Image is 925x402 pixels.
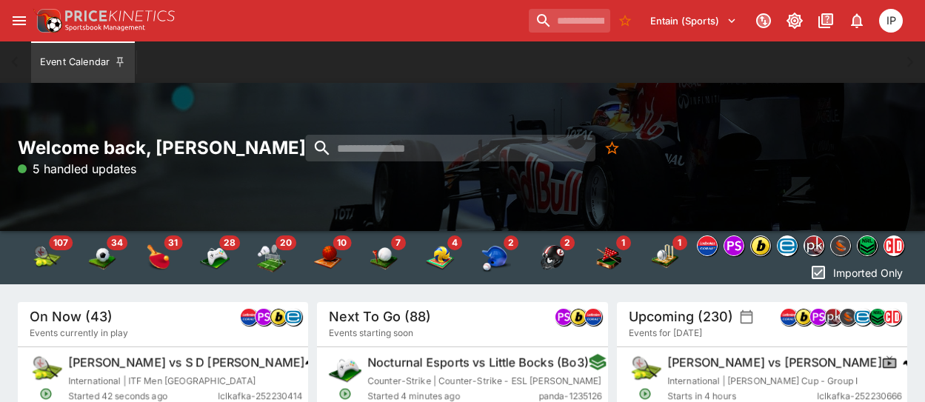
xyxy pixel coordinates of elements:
[270,308,287,326] div: bwin
[68,355,305,370] h6: [PERSON_NAME] vs S D [PERSON_NAME]
[270,309,287,325] img: bwin.png
[31,243,61,272] div: Tennis
[585,309,601,325] img: lclkafka.png
[694,231,907,261] div: Event type filters
[313,243,342,272] div: Basketball
[256,243,286,272] div: Badminton
[594,243,624,272] div: Snooker
[638,387,652,401] svg: Open
[831,236,850,255] img: sportingsolutions.jpeg
[840,309,856,325] img: sportingsolutions.jpeg
[903,355,918,369] img: logo-cerberus.svg
[425,243,455,272] div: Volleyball
[650,243,680,272] img: cricket
[305,355,320,369] img: logo-cerberus.svg
[538,243,567,272] div: American Football
[6,7,33,34] button: open drawer
[697,235,718,256] div: lclkafka
[369,243,398,272] div: Golf
[613,9,637,33] button: No Bookmarks
[481,243,511,272] div: Baseball
[869,308,886,326] div: nrl
[724,235,744,256] div: pandascore
[18,231,693,284] div: Event type filters
[313,243,342,272] img: basketball
[672,235,687,250] span: 1
[504,235,518,250] span: 2
[369,243,398,272] img: golf
[854,308,872,326] div: betradar
[87,243,117,272] img: soccer
[481,243,511,272] img: baseball
[305,355,320,369] div: cerberus
[884,236,904,255] img: championdata.png
[903,355,918,369] div: cerberus
[812,7,839,34] button: Documentation
[629,308,733,325] h5: Upcoming (230)
[751,236,770,255] img: bwin.png
[778,236,797,255] img: betradar.png
[87,243,117,272] div: Soccer
[777,235,798,256] div: betradar
[833,265,903,281] p: Imported Only
[30,353,62,386] img: tennis.png
[824,308,842,326] div: pricekinetics
[667,355,882,370] h6: [PERSON_NAME] vs [PERSON_NAME]
[107,235,127,250] span: 34
[739,309,754,324] button: settings
[584,308,602,326] div: lclkafka
[875,4,907,37] button: Isaac Plummer
[641,9,746,33] button: Select Tenant
[529,9,610,33] input: search
[724,236,744,255] img: pandascore.png
[284,308,302,326] div: betradar
[367,375,601,386] span: Counter-Strike | Counter-Strike - ESL [PERSON_NAME]
[31,243,61,272] img: tennis
[869,309,886,325] img: nrl.png
[306,135,596,161] input: search
[594,243,624,272] img: snooker
[65,10,175,21] img: PriceKinetics
[285,309,301,325] img: betradar.png
[333,235,351,250] span: 10
[18,136,308,159] h2: Welcome back, [PERSON_NAME]
[804,235,824,256] div: pricekinetics
[650,243,680,272] div: Cricket
[219,235,240,250] span: 28
[49,235,73,250] span: 107
[698,236,717,255] img: lclkafka.png
[144,243,173,272] div: Table Tennis
[30,308,113,325] h5: On Now (43)
[18,160,136,178] p: 5 handled updates
[256,243,286,272] img: badminton
[781,7,808,34] button: Toggle light/dark mode
[804,236,824,255] img: pricekinetics.png
[781,309,797,325] img: lclkafka.png
[30,326,128,341] span: Events currently in play
[391,235,406,250] span: 7
[750,235,771,256] div: bwin
[795,308,812,326] div: bwin
[39,387,53,401] svg: Open
[538,243,567,272] img: american_football
[65,24,145,31] img: Sportsbook Management
[447,235,462,250] span: 4
[810,309,827,325] img: pandascore.png
[164,235,182,250] span: 31
[329,308,431,325] h5: Next To Go (88)
[200,243,230,272] div: Esports
[240,308,258,326] div: lclkafka
[839,308,857,326] div: sportingsolutions
[879,9,903,33] div: Isaac Plummer
[629,353,661,386] img: tennis.png
[241,309,257,325] img: lclkafka.png
[795,309,812,325] img: bwin.png
[425,243,455,272] img: volleyball
[329,326,413,341] span: Events starting soon
[367,355,589,370] h6: Nocturnal Esports vs Little Bocks (Bo3)
[884,308,901,326] div: championdata
[255,308,273,326] div: pandascore
[555,308,572,326] div: pandascore
[339,387,353,401] svg: Open
[200,243,230,272] img: esports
